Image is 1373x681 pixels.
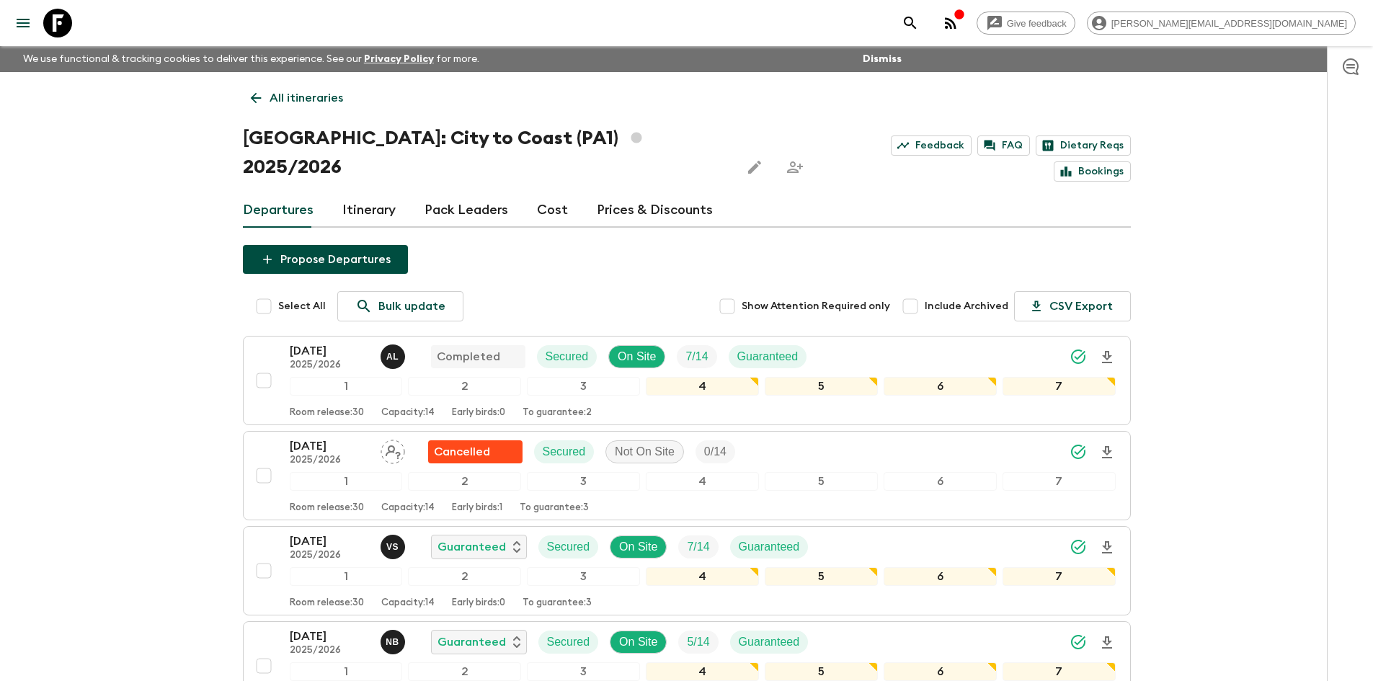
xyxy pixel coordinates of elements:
[9,9,37,37] button: menu
[884,472,997,491] div: 6
[243,336,1131,425] button: [DATE]2025/2026Abdiel LuisCompletedSecuredOn SiteTrip FillGuaranteed1234567Room release:30Capacit...
[977,12,1075,35] a: Give feedback
[1014,291,1131,321] button: CSV Export
[290,662,403,681] div: 1
[381,630,408,654] button: NB
[1103,18,1355,29] span: [PERSON_NAME][EMAIL_ADDRESS][DOMAIN_NAME]
[452,597,505,609] p: Early birds: 0
[523,597,592,609] p: To guarantee: 3
[243,526,1131,615] button: [DATE]2025/2026vincent ScottGuaranteedSecuredOn SiteTrip FillGuaranteed1234567Room release:30Capa...
[425,193,508,228] a: Pack Leaders
[610,631,667,654] div: On Site
[381,407,435,419] p: Capacity: 14
[243,193,314,228] a: Departures
[740,153,769,182] button: Edit this itinerary
[999,18,1075,29] span: Give feedback
[290,472,403,491] div: 1
[546,348,589,365] p: Secured
[618,348,656,365] p: On Site
[739,538,800,556] p: Guaranteed
[408,567,521,586] div: 2
[1036,135,1131,156] a: Dietary Reqs
[615,443,675,460] p: Not On Site
[537,193,568,228] a: Cost
[290,628,369,645] p: [DATE]
[17,46,485,72] p: We use functional & tracking cookies to deliver this experience. See our for more.
[278,299,326,313] span: Select All
[1098,634,1116,651] svg: Download Onboarding
[452,407,505,419] p: Early birds: 0
[685,348,708,365] p: 7 / 14
[537,345,597,368] div: Secured
[381,539,408,551] span: vincent Scott
[381,634,408,646] span: Nafise Blake
[290,360,369,371] p: 2025/2026
[884,377,997,396] div: 6
[527,662,640,681] div: 3
[1087,12,1356,35] div: [PERSON_NAME][EMAIL_ADDRESS][DOMAIN_NAME]
[527,377,640,396] div: 3
[290,502,364,514] p: Room release: 30
[290,645,369,656] p: 2025/2026
[619,538,657,556] p: On Site
[547,538,590,556] p: Secured
[290,342,369,360] p: [DATE]
[1070,633,1087,651] svg: Synced Successfully
[381,535,408,559] button: vS
[687,633,709,651] p: 5 / 14
[538,631,599,654] div: Secured
[290,533,369,550] p: [DATE]
[243,431,1131,520] button: [DATE]2025/2026Assign pack leaderFlash Pack cancellationSecuredNot On SiteTrip Fill1234567Room re...
[1003,567,1116,586] div: 7
[678,631,718,654] div: Trip Fill
[428,440,523,463] div: Flash Pack cancellation
[608,345,665,368] div: On Site
[408,472,521,491] div: 2
[437,348,500,365] p: Completed
[859,49,905,69] button: Dismiss
[610,535,667,558] div: On Site
[646,472,759,491] div: 4
[337,291,463,321] a: Bulk update
[243,84,351,112] a: All itineraries
[364,54,434,64] a: Privacy Policy
[677,345,716,368] div: Trip Fill
[597,193,713,228] a: Prices & Discounts
[547,633,590,651] p: Secured
[646,567,759,586] div: 4
[386,636,399,648] p: N B
[452,502,502,514] p: Early birds: 1
[543,443,586,460] p: Secured
[243,245,408,274] button: Propose Departures
[1070,443,1087,460] svg: Synced Successfully
[896,9,925,37] button: search adventures
[527,567,640,586] div: 3
[884,662,997,681] div: 6
[408,377,521,396] div: 2
[1070,348,1087,365] svg: Synced Successfully
[687,538,709,556] p: 7 / 14
[408,662,521,681] div: 2
[1098,539,1116,556] svg: Download Onboarding
[290,567,403,586] div: 1
[534,440,595,463] div: Secured
[378,298,445,315] p: Bulk update
[243,124,729,182] h1: [GEOGRAPHIC_DATA]: City to Coast (PA1) 2025/2026
[437,633,506,651] p: Guaranteed
[1003,662,1116,681] div: 7
[290,597,364,609] p: Room release: 30
[290,407,364,419] p: Room release: 30
[1003,472,1116,491] div: 7
[527,472,640,491] div: 3
[270,89,343,107] p: All itineraries
[523,407,592,419] p: To guarantee: 2
[1054,161,1131,182] a: Bookings
[538,535,599,558] div: Secured
[742,299,890,313] span: Show Attention Required only
[1070,538,1087,556] svg: Synced Successfully
[619,633,657,651] p: On Site
[381,349,408,360] span: Abdiel Luis
[765,377,878,396] div: 5
[646,377,759,396] div: 4
[739,633,800,651] p: Guaranteed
